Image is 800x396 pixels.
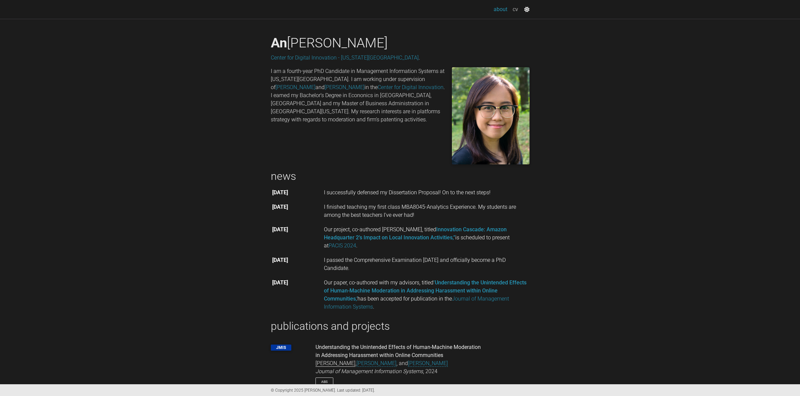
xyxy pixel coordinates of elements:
a: publications and projects [271,320,390,332]
a: cv [510,3,521,16]
a: [PERSON_NAME] [325,84,365,90]
a: Center for Digital Innovation [378,84,444,90]
td: I successfully defensed my Dissertation Proposal! On to the next steps! [323,185,530,200]
span: An [271,35,287,51]
div: , , and [315,359,485,367]
a: Abs [315,378,333,386]
p: . [271,54,530,62]
th: [DATE] [271,200,323,222]
h1: [PERSON_NAME] [271,35,530,51]
div: , 2024 [315,367,485,375]
div: © Copyright 2025 [PERSON_NAME]. Last updated: [DATE]. [266,384,535,396]
th: [DATE] [271,223,323,253]
a: about [491,3,510,16]
td: Our paper, co-authored with my advisors, titled has been accepted for publication in the . [323,276,530,314]
div: Understanding the Unintended Effects of Human-Machine Moderation in Addressing Harassment within ... [315,343,485,359]
th: [DATE] [271,185,323,200]
em: Journal of Management Information Systems [315,368,423,374]
td: Our project, co-authored [PERSON_NAME], titled is scheduled to present at . [323,223,530,253]
a: PACIS 2024 [329,242,356,249]
a: news [271,170,296,183]
em: [PERSON_NAME] [315,360,355,367]
a: JMIS [276,345,286,350]
a: [PERSON_NAME] [356,360,396,367]
a: Center for Digital Innovation - [US_STATE][GEOGRAPHIC_DATA] [271,54,419,61]
td: I passed the Comprehensive Examination [DATE] and officially become a PhD Candidate. [323,253,530,276]
p: I am a fourth-year PhD Candidate in Management Information Systems at [US_STATE][GEOGRAPHIC_DATA]... [271,67,530,124]
th: [DATE] [271,253,323,276]
a: ‘Understanding the Unintended Effects of Human-Machine Moderation in Addressing Harassment within... [324,279,527,302]
a: [PERSON_NAME] [408,360,448,367]
th: [DATE] [271,276,323,314]
td: I finished teaching my first class MBA8045-Analytics Experience. My students are among the best t... [323,200,530,222]
a: [PERSON_NAME] [276,84,315,90]
img: prof_pic.jpg [452,67,530,164]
